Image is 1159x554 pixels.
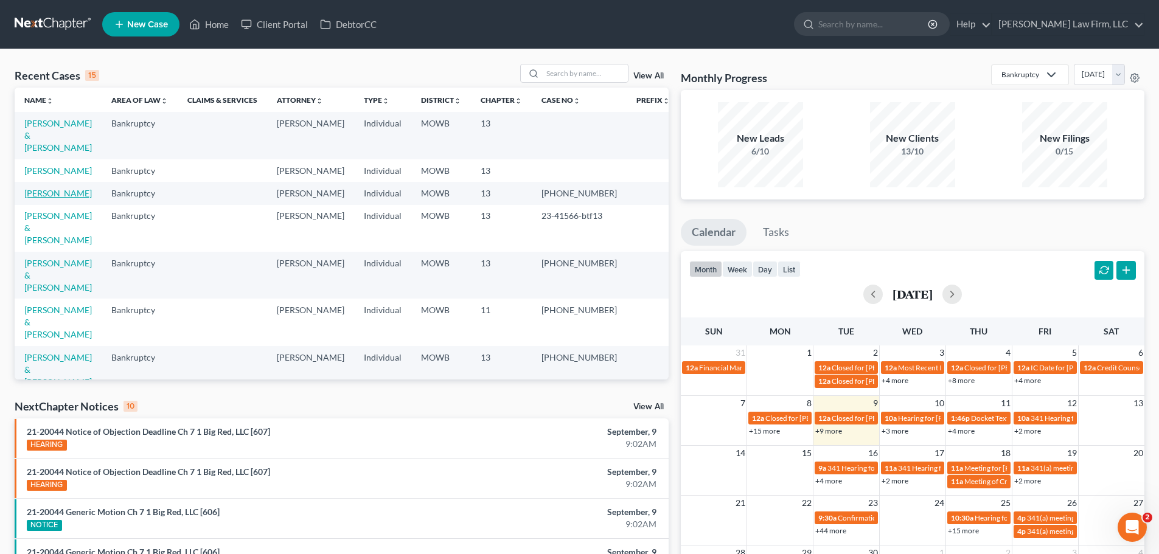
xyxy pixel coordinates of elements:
a: +4 more [948,426,975,435]
h2: [DATE] [893,288,933,300]
a: Chapterunfold_more [481,95,522,105]
td: [PERSON_NAME] [267,299,354,345]
span: 9:30a [818,513,837,522]
td: 13 [471,159,532,182]
span: 27 [1132,496,1144,510]
span: 26 [1066,496,1078,510]
td: 11 [471,299,532,345]
span: 4 [1004,345,1012,360]
a: 21-20044 Notice of Objection Deadline Ch 7 1 Big Red, LLC [607] [27,426,270,437]
div: New Clients [870,131,955,145]
a: +8 more [948,376,975,385]
div: New Leads [718,131,803,145]
td: MOWB [411,112,471,159]
td: MOWB [411,182,471,204]
td: [PERSON_NAME] [267,252,354,299]
div: HEARING [27,440,67,451]
div: Bankruptcy [1001,69,1039,80]
span: 341(a) meeting for [PERSON_NAME] [1027,527,1144,536]
td: 13 [471,205,532,252]
a: +2 more [1014,426,1041,435]
td: Individual [354,299,411,345]
span: New Case [127,20,168,29]
span: Tue [838,326,854,336]
i: unfold_more [161,97,168,105]
span: Fri [1039,326,1051,336]
a: View All [633,403,664,411]
td: [PERSON_NAME] [267,346,354,393]
td: MOWB [411,299,471,345]
td: Individual [354,112,411,159]
td: [PHONE_NUMBER] [532,182,627,204]
div: 0/15 [1022,145,1107,158]
span: 12a [818,363,830,372]
span: Most Recent Plan Confirmation for [PERSON_NAME] [898,363,1067,372]
span: Hearing for [PERSON_NAME] [898,414,993,423]
span: Closed for [PERSON_NAME] [832,363,923,372]
a: [PERSON_NAME] & [PERSON_NAME] [24,352,92,387]
td: Bankruptcy [102,299,178,345]
span: 25 [1000,496,1012,510]
td: 13 [471,112,532,159]
a: +4 more [882,376,908,385]
span: Hearing for [PERSON_NAME] [975,513,1070,522]
a: +4 more [1014,376,1041,385]
div: Recent Cases [15,68,99,83]
span: 12a [752,414,764,423]
span: 12a [951,363,963,372]
span: 3 [938,345,945,360]
div: September, 9 [454,506,656,518]
span: 2 [872,345,879,360]
a: Help [950,13,991,35]
span: 12a [1084,363,1096,372]
td: Bankruptcy [102,252,178,299]
a: +2 more [1014,476,1041,485]
span: 10a [885,414,897,423]
td: Individual [354,346,411,393]
td: 23-41566-btf13 [532,205,627,252]
i: unfold_more [663,97,670,105]
span: 12a [1017,363,1029,372]
a: [PERSON_NAME] [24,165,92,176]
td: Bankruptcy [102,159,178,182]
span: 341 Hearing for [PERSON_NAME] [898,463,1007,473]
span: 11a [951,477,963,486]
div: HEARING [27,480,67,491]
td: [PHONE_NUMBER] [532,252,627,299]
a: +3 more [882,426,908,435]
a: +9 more [815,426,842,435]
span: Wed [902,326,922,336]
td: 13 [471,346,532,393]
a: Case Nounfold_more [541,95,580,105]
i: unfold_more [46,97,54,105]
span: 7 [739,396,747,410]
span: 12a [686,363,698,372]
a: 21-20044 Notice of Objection Deadline Ch 7 1 Big Red, LLC [607] [27,466,270,477]
a: Area of Lawunfold_more [111,95,168,105]
span: 19 [1066,446,1078,460]
span: 14 [734,446,747,460]
span: 8 [806,396,813,410]
td: Bankruptcy [102,205,178,252]
span: 9 [872,396,879,410]
span: Docket Text: for [971,414,1022,423]
span: 5 [1071,345,1078,360]
td: 13 [471,252,532,299]
span: 11a [1017,463,1029,473]
a: DebtorCC [314,13,383,35]
span: 1:46p [951,414,970,423]
td: Individual [354,182,411,204]
td: Bankruptcy [102,346,178,393]
span: 6 [1137,345,1144,360]
div: New Filings [1022,131,1107,145]
div: 13/10 [870,145,955,158]
span: Meeting for [PERSON_NAME] [964,463,1060,473]
span: 11 [1000,396,1012,410]
span: 12a [885,363,897,372]
span: 341(a) meeting for [PERSON_NAME] [1027,513,1144,522]
span: 10a [1017,414,1029,423]
i: unfold_more [573,97,580,105]
span: Sat [1104,326,1119,336]
a: Client Portal [235,13,314,35]
div: NextChapter Notices [15,399,137,414]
